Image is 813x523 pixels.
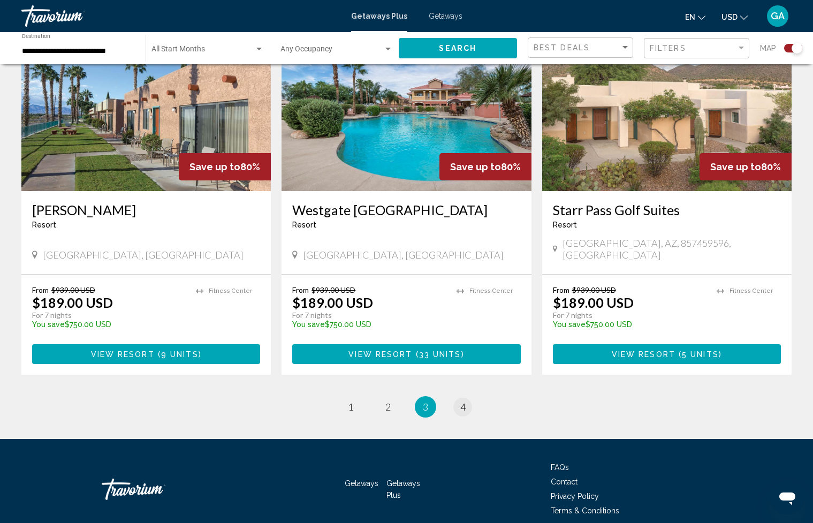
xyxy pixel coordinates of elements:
[542,20,792,191] img: ii_stp1.jpg
[292,310,445,320] p: For 7 nights
[644,37,749,59] button: Filter
[292,294,373,310] p: $189.00 USD
[760,41,776,56] span: Map
[685,13,695,21] span: en
[553,310,706,320] p: For 7 nights
[553,202,781,218] a: Starr Pass Golf Suites
[764,5,792,27] button: User Menu
[710,161,761,172] span: Save up to
[32,285,49,294] span: From
[721,13,738,21] span: USD
[155,350,202,359] span: ( )
[292,202,520,218] a: Westgate [GEOGRAPHIC_DATA]
[551,477,578,486] a: Contact
[572,285,616,294] span: $939.00 USD
[32,310,185,320] p: For 7 nights
[553,320,586,329] span: You save
[399,38,518,58] button: Search
[292,344,520,364] button: View Resort(33 units)
[412,350,464,359] span: ( )
[51,285,95,294] span: $939.00 USD
[179,153,271,180] div: 80%
[189,161,240,172] span: Save up to
[534,43,630,52] mat-select: Sort by
[386,479,420,499] a: Getaways Plus
[32,320,65,329] span: You save
[553,221,577,229] span: Resort
[292,221,316,229] span: Resort
[419,350,461,359] span: 33 units
[553,285,569,294] span: From
[771,11,785,21] span: GA
[700,153,792,180] div: 80%
[348,401,353,413] span: 1
[32,221,56,229] span: Resort
[351,12,407,20] a: Getaways Plus
[423,401,428,413] span: 3
[685,9,705,25] button: Change language
[553,320,706,329] p: $750.00 USD
[282,20,531,191] img: ii_ptd1.jpg
[303,249,504,261] span: [GEOGRAPHIC_DATA], [GEOGRAPHIC_DATA]
[450,161,501,172] span: Save up to
[650,44,686,52] span: Filters
[292,320,445,329] p: $750.00 USD
[551,506,619,515] a: Terms & Conditions
[385,401,391,413] span: 2
[292,285,309,294] span: From
[612,350,675,359] span: View Resort
[551,492,599,501] a: Privacy Policy
[21,396,792,418] ul: Pagination
[292,320,325,329] span: You save
[345,479,378,488] a: Getaways
[21,5,340,27] a: Travorium
[32,344,260,364] button: View Resort(9 units)
[429,12,462,20] a: Getaways
[730,287,773,294] span: Fitness Center
[553,294,634,310] p: $189.00 USD
[91,350,155,359] span: View Resort
[102,473,209,505] a: Travorium
[534,43,590,52] span: Best Deals
[209,287,252,294] span: Fitness Center
[439,153,531,180] div: 80%
[682,350,719,359] span: 5 units
[348,350,412,359] span: View Resort
[460,401,466,413] span: 4
[43,249,244,261] span: [GEOGRAPHIC_DATA], [GEOGRAPHIC_DATA]
[21,20,271,191] img: ii_hvd1.jpg
[311,285,355,294] span: $939.00 USD
[32,202,260,218] a: [PERSON_NAME]
[770,480,804,514] iframe: Button to launch messaging window
[551,463,569,472] a: FAQs
[439,44,476,53] span: Search
[32,320,185,329] p: $750.00 USD
[553,344,781,364] button: View Resort(5 units)
[721,9,748,25] button: Change currency
[161,350,199,359] span: 9 units
[32,294,113,310] p: $189.00 USD
[675,350,722,359] span: ( )
[563,237,781,261] span: [GEOGRAPHIC_DATA], AZ, 857459596, [GEOGRAPHIC_DATA]
[469,287,513,294] span: Fitness Center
